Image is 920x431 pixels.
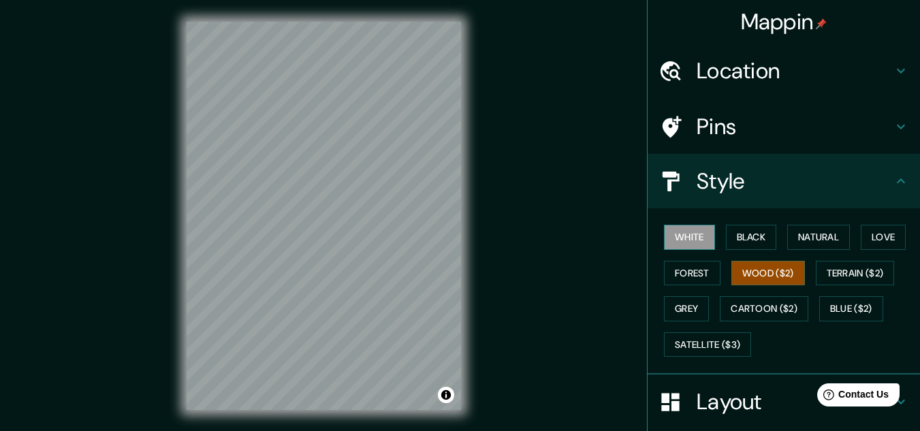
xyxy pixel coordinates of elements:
[438,387,454,403] button: Toggle attribution
[664,225,715,250] button: White
[697,57,893,84] h4: Location
[816,18,827,29] img: pin-icon.png
[648,99,920,154] div: Pins
[861,225,906,250] button: Love
[697,113,893,140] h4: Pins
[816,261,895,286] button: Terrain ($2)
[664,261,720,286] button: Forest
[697,388,893,415] h4: Layout
[187,22,461,410] canvas: Map
[799,378,905,416] iframe: Help widget launcher
[726,225,777,250] button: Black
[648,44,920,98] div: Location
[664,296,709,321] button: Grey
[664,332,751,357] button: Satellite ($3)
[741,8,827,35] h4: Mappin
[648,374,920,429] div: Layout
[697,167,893,195] h4: Style
[731,261,805,286] button: Wood ($2)
[787,225,850,250] button: Natural
[648,154,920,208] div: Style
[819,296,883,321] button: Blue ($2)
[720,296,808,321] button: Cartoon ($2)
